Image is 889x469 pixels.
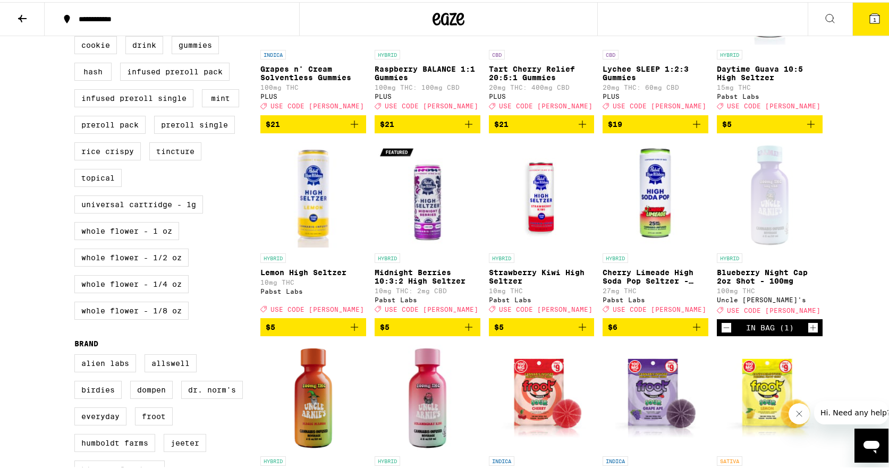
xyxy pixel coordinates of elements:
button: Add to bag [717,113,823,131]
span: $21 [494,118,509,126]
label: Infused Preroll Single [74,87,193,105]
img: Uncle Arnie's - Magic Mango 2oz Shot - 100mg [260,343,366,449]
iframe: Button to launch messaging window [854,427,888,461]
p: Lemon High Seltzer [260,266,366,275]
div: Uncle [PERSON_NAME]'s [717,294,823,301]
a: Open page for Midnight Berries 10:3:2 High Seltzer from Pabst Labs [375,140,480,316]
label: Whole Flower - 1/2 oz [74,246,189,265]
label: Jeeter [164,432,206,450]
div: PLUS [375,91,480,98]
p: 100mg THC [260,82,366,89]
p: 100mg THC [717,285,823,292]
label: Cookie [74,34,117,52]
p: Grapes n' Cream Solventless Gummies [260,63,366,80]
p: 20mg THC: 400mg CBD [489,82,595,89]
label: Alien Labs [74,352,136,370]
label: Hash [74,61,112,79]
label: Preroll Single [154,114,235,132]
button: Add to bag [260,316,366,334]
span: USE CODE [PERSON_NAME] [613,101,706,108]
label: Rice Crispy [74,140,141,158]
span: USE CODE [PERSON_NAME] [727,101,820,108]
span: $21 [380,118,394,126]
p: HYBRID [260,251,286,261]
p: HYBRID [489,251,514,261]
button: Add to bag [489,113,595,131]
div: PLUS [260,91,366,98]
label: Humboldt Farms [74,432,155,450]
legend: Brand [74,337,98,346]
p: 15mg THC [717,82,823,89]
label: Tincture [149,140,201,158]
img: Pabst Labs - Lemon High Seltzer [260,140,366,246]
a: Open page for Lemon High Seltzer from Pabst Labs [260,140,366,316]
label: Gummies [172,34,219,52]
span: $5 [266,321,275,329]
label: Birdies [74,379,122,397]
img: Froot - Sour Lemon Gummy Single - 100mg [717,343,823,449]
button: Add to bag [603,113,708,131]
label: Everyday [74,405,126,423]
label: Froot [135,405,173,423]
label: Whole Flower - 1/8 oz [74,300,189,318]
div: Pabst Labs [603,294,708,301]
img: Froot - Sour Grape Gummy Single - 100mg [603,343,708,449]
img: Froot - Sour Cherry Gummy Single - 100mg [489,343,595,449]
label: Topical [74,167,122,185]
iframe: Close message [789,401,810,422]
button: Add to bag [375,113,480,131]
span: USE CODE [PERSON_NAME] [727,305,820,312]
p: CBD [489,48,505,57]
p: INDICA [260,48,286,57]
label: Infused Preroll Pack [120,61,230,79]
a: Open page for Blueberry Night Cap 2oz Shot - 100mg from Uncle Arnie's [717,140,823,317]
span: Hi. Need any help? [6,7,77,16]
label: Dr. Norm's [181,379,243,397]
p: Cherry Limeade High Soda Pop Seltzer - 25mg [603,266,708,283]
a: Open page for Cherry Limeade High Soda Pop Seltzer - 25mg from Pabst Labs [603,140,708,316]
button: Add to bag [603,316,708,334]
p: Blueberry Night Cap 2oz Shot - 100mg [717,266,823,283]
div: In Bag (1) [746,321,794,330]
span: USE CODE [PERSON_NAME] [499,101,592,108]
p: HYBRID [717,48,742,57]
span: USE CODE [PERSON_NAME] [385,101,478,108]
label: Universal Cartridge - 1g [74,193,203,211]
a: Open page for Strawberry Kiwi High Seltzer from Pabst Labs [489,140,595,316]
p: 10mg THC: 2mg CBD [375,285,480,292]
p: Lychee SLEEP 1:2:3 Gummies [603,63,708,80]
img: Pabst Labs - Midnight Berries 10:3:2 High Seltzer [375,140,480,246]
img: Pabst Labs - Strawberry Kiwi High Seltzer [489,140,595,246]
span: $5 [494,321,504,329]
span: $19 [608,118,622,126]
label: Whole Flower - 1 oz [74,220,179,238]
p: Raspberry BALANCE 1:1 Gummies [375,63,480,80]
p: Daytime Guava 10:5 High Seltzer [717,63,823,80]
p: 27mg THC [603,285,708,292]
div: Pabst Labs [375,294,480,301]
label: Drink [125,34,163,52]
p: INDICA [603,454,628,464]
p: HYBRID [375,251,400,261]
div: PLUS [489,91,595,98]
p: INDICA [489,454,514,464]
span: USE CODE [PERSON_NAME] [499,304,592,311]
p: 10mg THC [260,277,366,284]
div: Pabst Labs [717,91,823,98]
button: Add to bag [489,316,595,334]
span: USE CODE [PERSON_NAME] [385,304,478,311]
span: $6 [608,321,617,329]
label: Whole Flower - 1/4 oz [74,273,189,291]
span: $5 [722,118,732,126]
img: Pabst Labs - Cherry Limeade High Soda Pop Seltzer - 25mg [603,140,708,246]
button: Decrement [721,320,732,331]
label: Mint [202,87,239,105]
p: Tart Cherry Relief 20:5:1 Gummies [489,63,595,80]
button: Add to bag [260,113,366,131]
iframe: Message from company [814,399,888,422]
span: $21 [266,118,280,126]
p: HYBRID [717,251,742,261]
p: 100mg THC: 100mg CBD [375,82,480,89]
span: 1 [873,14,876,21]
label: Preroll Pack [74,114,146,132]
